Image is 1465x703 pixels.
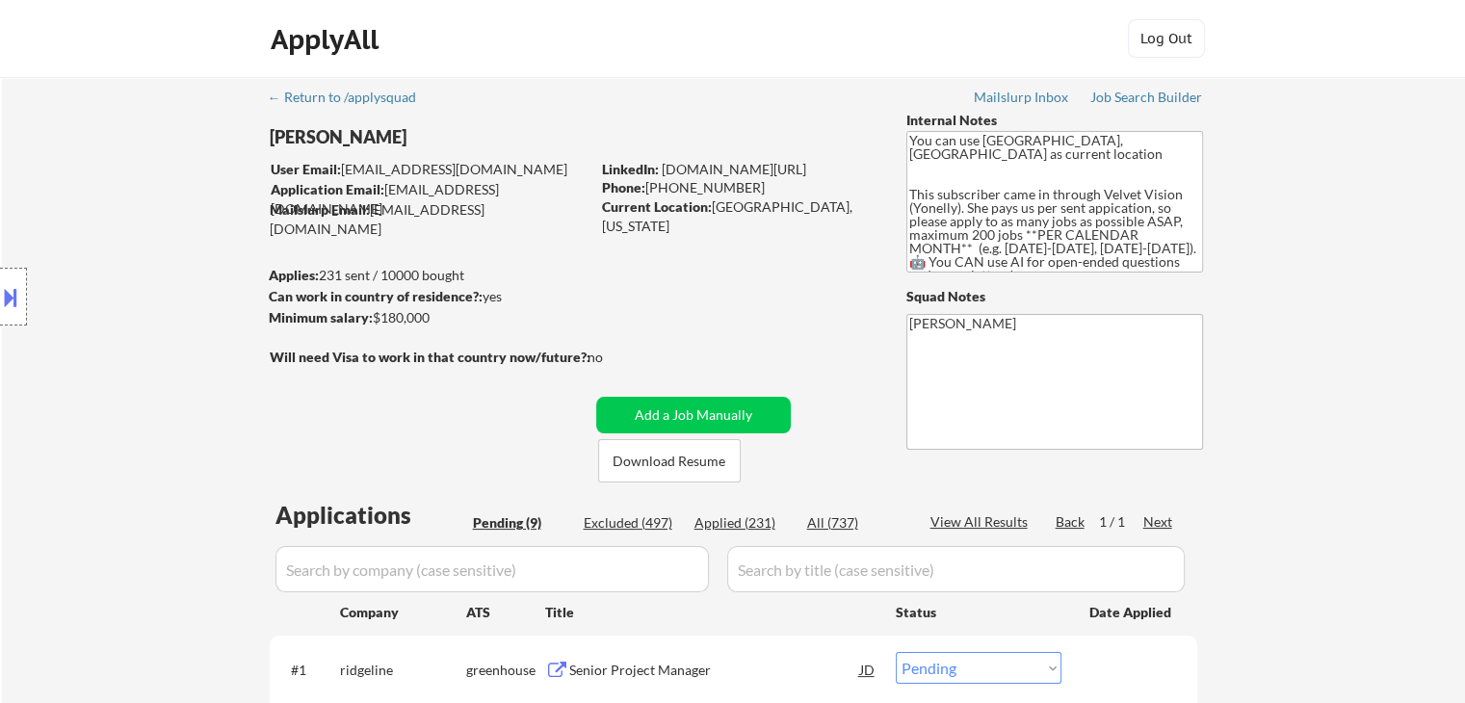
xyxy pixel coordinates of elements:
[858,652,877,687] div: JD
[602,197,875,235] div: [GEOGRAPHIC_DATA], [US_STATE]
[269,308,589,327] div: $180,000
[602,161,659,177] strong: LinkedIn:
[1128,19,1205,58] button: Log Out
[569,661,860,680] div: Senior Project Manager
[270,200,589,238] div: [EMAIL_ADDRESS][DOMAIN_NAME]
[268,90,434,109] a: ← Return to /applysquad
[271,23,384,56] div: ApplyAll
[1089,603,1174,622] div: Date Applied
[602,179,645,195] strong: Phone:
[602,178,875,197] div: [PHONE_NUMBER]
[340,661,466,680] div: ridgeline
[271,180,589,218] div: [EMAIL_ADDRESS][DOMAIN_NAME]
[1143,512,1174,532] div: Next
[473,513,569,533] div: Pending (9)
[807,513,903,533] div: All (737)
[275,546,709,592] input: Search by company (case sensitive)
[896,594,1061,629] div: Status
[1090,91,1203,104] div: Job Search Builder
[340,603,466,622] div: Company
[974,90,1070,109] a: Mailslurp Inbox
[930,512,1033,532] div: View All Results
[694,513,791,533] div: Applied (231)
[268,91,434,104] div: ← Return to /applysquad
[545,603,877,622] div: Title
[1099,512,1143,532] div: 1 / 1
[1090,90,1203,109] a: Job Search Builder
[466,603,545,622] div: ATS
[275,504,466,527] div: Applications
[269,266,589,285] div: 231 sent / 10000 bought
[270,349,590,365] strong: Will need Visa to work in that country now/future?:
[727,546,1185,592] input: Search by title (case sensitive)
[906,111,1203,130] div: Internal Notes
[271,160,589,179] div: [EMAIL_ADDRESS][DOMAIN_NAME]
[974,91,1070,104] div: Mailslurp Inbox
[1056,512,1086,532] div: Back
[269,288,483,304] strong: Can work in country of residence?:
[466,661,545,680] div: greenhouse
[270,125,666,149] div: [PERSON_NAME]
[584,513,680,533] div: Excluded (497)
[269,287,584,306] div: yes
[588,348,642,367] div: no
[596,397,791,433] button: Add a Job Manually
[602,198,712,215] strong: Current Location:
[598,439,741,482] button: Download Resume
[906,287,1203,306] div: Squad Notes
[291,661,325,680] div: #1
[662,161,806,177] a: [DOMAIN_NAME][URL]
